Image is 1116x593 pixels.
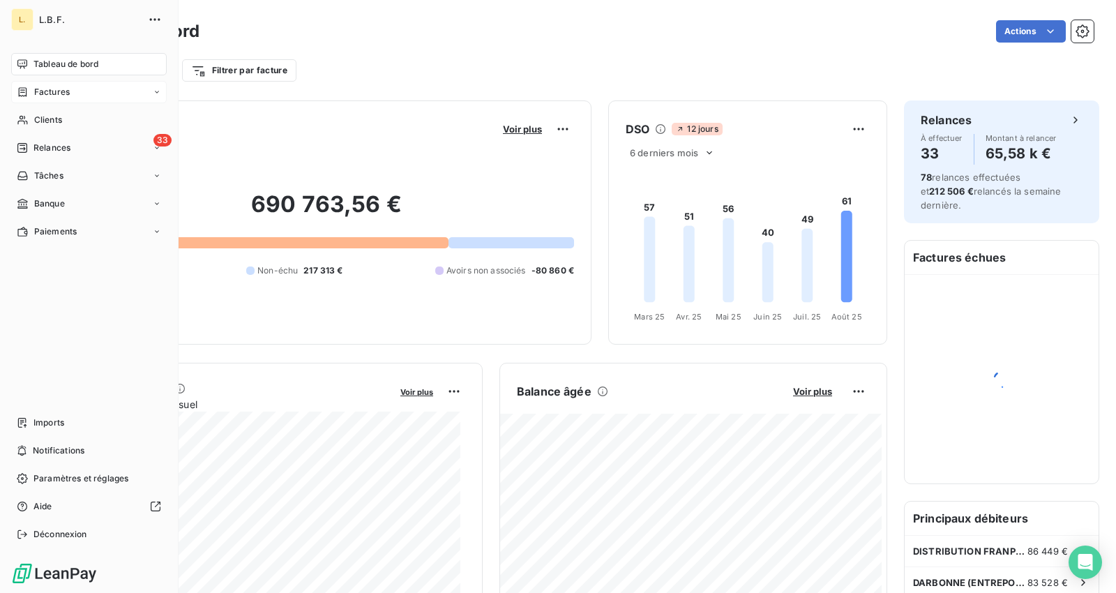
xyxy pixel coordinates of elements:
button: Actions [996,20,1066,43]
span: L.B.F. [39,14,139,25]
button: Voir plus [396,385,437,398]
img: Logo LeanPay [11,562,98,585]
h6: DSO [626,121,649,137]
span: 217 313 € [303,264,342,277]
h4: 65,58 k € [986,142,1057,165]
span: Déconnexion [33,528,87,541]
button: Voir plus [789,385,836,398]
span: Aide [33,500,52,513]
span: Paramètres et réglages [33,472,128,485]
tspan: Juin 25 [753,312,782,322]
span: 83 528 € [1027,577,1068,588]
tspan: Avr. 25 [676,312,702,322]
tspan: Mai 25 [716,312,741,322]
a: Paiements [11,220,167,243]
tspan: Août 25 [831,312,862,322]
span: DISTRIBUTION FRANPRIX [913,546,1027,557]
h6: Balance âgée [517,383,591,400]
span: 78 [921,172,932,183]
tspan: Juil. 25 [793,312,821,322]
span: Banque [34,197,65,210]
span: 212 506 € [929,186,973,197]
span: Paiements [34,225,77,238]
span: À effectuer [921,134,963,142]
span: Tâches [34,170,63,182]
span: 6 derniers mois [630,147,698,158]
span: 86 449 € [1027,546,1068,557]
a: Imports [11,412,167,434]
span: Non-échu [257,264,298,277]
h4: 33 [921,142,963,165]
tspan: Mars 25 [634,312,665,322]
h6: Relances [921,112,972,128]
span: Voir plus [793,386,832,397]
span: Montant à relancer [986,134,1057,142]
span: Voir plus [503,123,542,135]
a: 33Relances [11,137,167,159]
span: Relances [33,142,70,154]
span: Notifications [33,444,84,457]
span: Voir plus [400,387,433,397]
span: Tableau de bord [33,58,98,70]
a: Aide [11,495,167,518]
a: Tâches [11,165,167,187]
a: Clients [11,109,167,131]
span: Avoirs non associés [446,264,526,277]
span: relances effectuées et relancés la semaine dernière. [921,172,1062,211]
span: Chiffre d'affaires mensuel [79,397,391,412]
span: -80 860 € [531,264,574,277]
button: Voir plus [499,123,546,135]
span: Factures [34,86,70,98]
button: Filtrer par facture [182,59,296,82]
div: L. [11,8,33,31]
span: DARBONNE (ENTREPOTS DARBONNE) [913,577,1027,588]
span: Imports [33,416,64,429]
a: Paramètres et réglages [11,467,167,490]
h2: 690 763,56 € [79,190,574,232]
span: 12 jours [672,123,722,135]
span: Clients [34,114,62,126]
h6: Principaux débiteurs [905,502,1099,535]
a: Banque [11,193,167,215]
span: 33 [153,134,172,147]
div: Open Intercom Messenger [1069,546,1102,579]
h6: Factures échues [905,241,1099,274]
a: Tableau de bord [11,53,167,75]
a: Factures [11,81,167,103]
